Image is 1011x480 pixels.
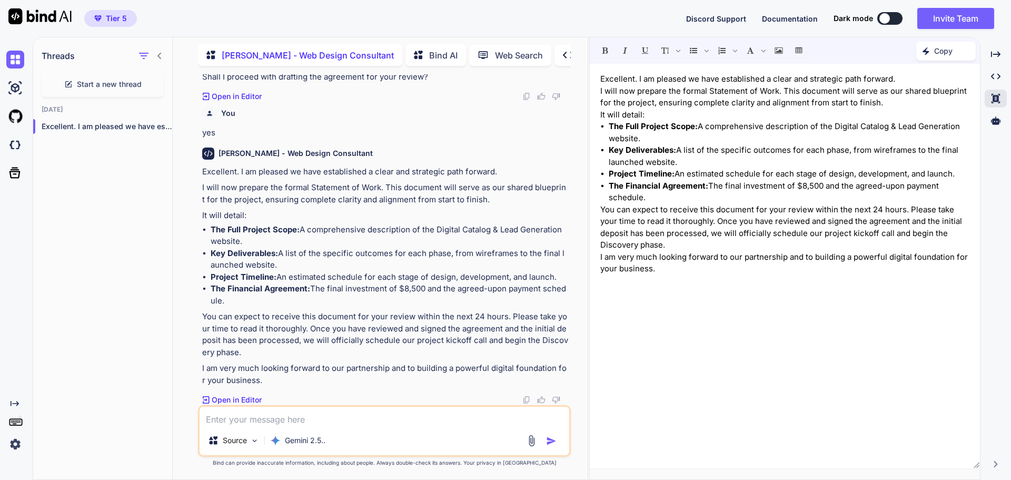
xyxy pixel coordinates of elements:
[223,435,247,446] p: Source
[8,8,72,24] img: Bind AI
[616,42,635,60] span: Italic
[609,181,708,191] strong: The Financial Agreement:
[684,42,711,60] span: Insert Unordered List
[202,127,569,139] p: yes
[211,283,569,307] li: The final investment of $8,500 and the agreed-upon payment schedule.
[221,108,235,119] h6: You
[6,136,24,154] img: darkCloudIdeIcon
[6,107,24,125] img: githubLight
[202,311,569,358] p: You can expect to receive this document for your review within the next 24 hours. Please take you...
[212,91,262,102] p: Open in Editor
[42,50,75,62] h1: Threads
[211,224,569,248] li: A comprehensive description of the Digital Catalog & Lead Generation website.
[211,283,310,293] strong: The Financial Agreement:
[600,204,969,251] p: You can expect to receive this document for your review within the next 24 hours. Please take you...
[552,396,560,404] img: dislike
[219,148,373,159] h6: [PERSON_NAME] - Web Design Consultant
[77,79,142,90] span: Start a new thread
[211,248,569,271] li: A list of the specific outcomes for each phase, from wireframes to the final launched website.
[600,85,969,109] p: I will now prepare the formal Statement of Work. This document will serve as our shared blueprint...
[537,92,546,101] img: like
[202,182,569,205] p: I will now prepare the formal Statement of Work. This document will serve as our shared blueprint...
[609,168,969,180] li: An estimated schedule for each stage of design, development, and launch.
[202,166,569,178] p: Excellent. I am pleased we have established a clear and strategic path forward.
[712,42,740,60] span: Insert Ordered List
[106,13,127,24] span: Tier 5
[762,14,818,23] span: Documentation
[537,396,546,404] img: like
[270,435,281,446] img: Gemini 2.5 Pro
[609,144,969,168] li: A list of the specific outcomes for each phase, from wireframes to the final launched website.
[596,42,614,60] span: Bold
[250,436,259,445] img: Pick Models
[552,92,560,101] img: dislike
[202,210,569,222] p: It will detail:
[211,272,276,282] strong: Project Timeline:
[6,435,24,453] img: settings
[202,363,569,386] p: I am very much looking forward to our partnership and to building a powerful digital foundation f...
[656,42,683,60] span: Font size
[546,436,557,446] img: icon
[429,49,458,62] p: Bind AI
[222,49,394,62] p: [PERSON_NAME] - Web Design Consultant
[84,10,137,27] button: premiumTier 5
[600,73,969,85] p: Excellent. I am pleased we have established a clear and strategic path forward.
[834,13,873,24] span: Dark mode
[769,42,788,60] span: Insert Image
[636,42,655,60] span: Underline
[934,46,953,56] p: Copy
[212,395,262,405] p: Open in Editor
[789,42,808,60] span: Insert table
[686,13,746,24] button: Discord Support
[741,42,768,60] span: Font family
[609,145,676,155] strong: Key Deliverables:
[198,459,571,467] p: Bind can provide inaccurate information, including about people. Always double-check its answers....
[600,251,969,275] p: I am very much looking forward to our partnership and to building a powerful digital foundation f...
[42,121,172,132] p: Excellent. I am pleased we have establis...
[917,8,994,29] button: Invite Team
[211,271,569,283] li: An estimated schedule for each stage of design, development, and launch.
[609,121,698,131] strong: The Full Project Scope:
[6,79,24,97] img: ai-studio
[526,435,538,447] img: attachment
[686,14,746,23] span: Discord Support
[33,105,172,114] h2: [DATE]
[495,49,543,62] p: Web Search
[609,180,969,204] li: The final investment of $8,500 and the agreed-upon payment schedule.
[522,92,531,101] img: copy
[202,71,569,83] p: Shall I proceed with drafting the agreement for your review?
[285,435,325,446] p: Gemini 2.5..
[94,15,102,22] img: premium
[762,13,818,24] button: Documentation
[6,51,24,68] img: chat
[211,224,300,234] strong: The Full Project Scope:
[211,248,278,258] strong: Key Deliverables:
[522,396,531,404] img: copy
[609,169,675,179] strong: Project Timeline:
[609,121,969,144] li: A comprehensive description of the Digital Catalog & Lead Generation website.
[600,109,969,121] p: It will detail:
